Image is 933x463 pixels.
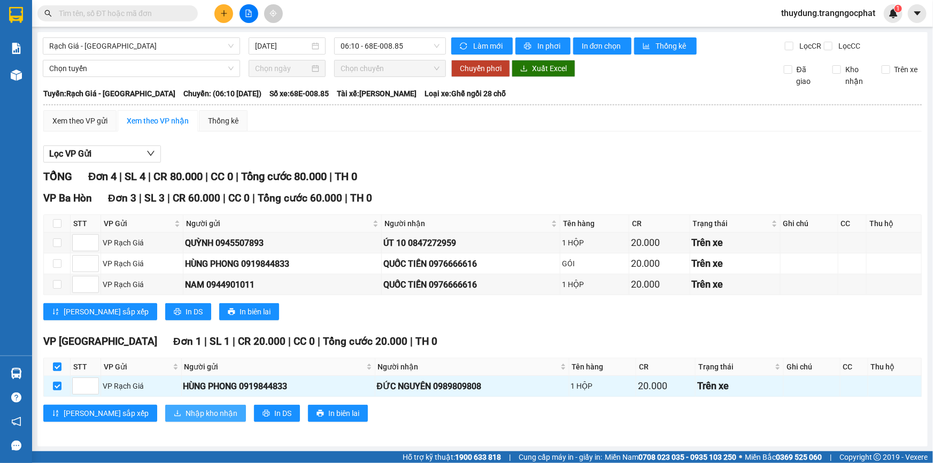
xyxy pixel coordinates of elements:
td: VP Rạch Giá [101,233,183,253]
img: solution-icon [11,43,22,54]
th: CC [838,215,867,233]
b: Tuyến: Rạch Giá - [GEOGRAPHIC_DATA] [43,89,175,98]
button: sort-ascending[PERSON_NAME] sắp xếp [43,303,157,320]
div: 1 HỘP [562,237,627,249]
span: Miền Bắc [745,451,822,463]
div: VP Rạch Giá [103,380,180,392]
span: | [223,192,226,204]
div: Trên xe [697,379,782,393]
span: | [252,192,255,204]
th: Thu hộ [867,215,922,233]
th: CR [629,215,690,233]
span: [PERSON_NAME] sắp xếp [64,306,149,318]
div: VP Rạch Giá [103,258,181,269]
th: Thu hộ [868,358,922,376]
span: thuydung.trangngocphat [773,6,884,20]
span: printer [174,308,181,317]
span: CC 0 [211,170,233,183]
span: Cung cấp máy in - giấy in: [519,451,602,463]
div: 20.000 [631,235,688,250]
div: ÚT 10 0847272959 [383,236,558,250]
td: VP Rạch Giá [101,253,183,274]
div: 20.000 [638,379,693,393]
div: VP Rạch Giá [103,237,181,249]
span: VP [GEOGRAPHIC_DATA] [43,335,157,348]
strong: 0708 023 035 - 0935 103 250 [638,453,736,461]
th: STT [71,358,101,376]
div: QUỐC TIẾN 0976666616 [383,278,558,291]
span: TH 0 [350,192,372,204]
span: Người nhận [384,218,549,229]
div: QUỐC TIẾN 0976666616 [383,257,558,271]
div: HÙNG PHONG 0919844833 [185,257,380,271]
span: copyright [874,453,881,461]
div: Trên xe [692,235,778,250]
span: Đơn 4 [88,170,117,183]
span: search [44,10,52,17]
span: TỔNG [43,170,72,183]
span: Thống kê [656,40,688,52]
span: down [146,149,155,158]
span: | [329,170,332,183]
button: downloadNhập kho nhận [165,405,246,422]
button: aim [264,4,283,23]
span: download [174,410,181,418]
span: bar-chart [643,42,652,51]
th: Tên hàng [569,358,636,376]
div: NAM 0944901011 [185,278,380,291]
span: Trạng thái [693,218,769,229]
button: printerIn biên lai [308,405,368,422]
span: CC 0 [228,192,250,204]
div: 20.000 [631,277,688,292]
img: warehouse-icon [11,70,22,81]
span: question-circle [11,392,21,403]
span: | [167,192,170,204]
span: Tổng cước 80.000 [241,170,327,183]
span: ⚪️ [739,455,742,459]
span: Lọc VP Gửi [49,147,91,160]
span: SL 4 [125,170,145,183]
span: Người gửi [186,218,371,229]
input: 12/10/2025 [255,40,310,52]
span: CR 60.000 [173,192,220,204]
sup: 1 [895,5,902,12]
div: Xem theo VP nhận [127,115,189,127]
span: | [205,170,208,183]
span: In DS [274,407,291,419]
img: logo-vxr [9,7,23,23]
span: | [830,451,831,463]
button: printerIn DS [254,405,300,422]
span: printer [524,42,533,51]
button: sort-ascending[PERSON_NAME] sắp xếp [43,405,157,422]
button: plus [214,4,233,23]
span: download [520,65,528,73]
span: In DS [186,306,203,318]
td: VP Rạch Giá [101,274,183,295]
div: 1 HỘP [571,380,634,392]
span: printer [263,410,270,418]
span: Chọn chuyến [341,60,439,76]
span: caret-down [913,9,922,18]
span: Kho nhận [841,64,873,87]
div: Trên xe [692,256,778,271]
div: QUỲNH 0945507893 [185,236,380,250]
button: printerIn biên lai [219,303,279,320]
span: | [318,335,320,348]
span: Người gửi [184,361,364,373]
span: | [119,170,122,183]
span: | [288,335,291,348]
span: Xuất Excel [532,63,567,74]
span: Số xe: 68E-008.85 [269,88,329,99]
input: Tìm tên, số ĐT hoặc mã đơn [59,7,185,19]
strong: 1900 633 818 [455,453,501,461]
span: Trên xe [890,64,922,75]
span: | [410,335,413,348]
span: | [148,170,151,183]
span: Tài xế: [PERSON_NAME] [337,88,417,99]
span: message [11,441,21,451]
span: Đã giao [792,64,824,87]
span: Chuyến: (06:10 [DATE]) [183,88,261,99]
span: Đơn 3 [108,192,136,204]
td: VP Rạch Giá [101,376,182,397]
span: | [204,335,207,348]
